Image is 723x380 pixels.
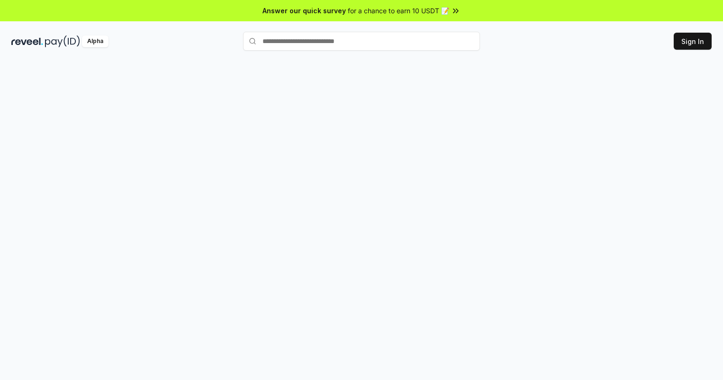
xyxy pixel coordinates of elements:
button: Sign In [674,33,712,50]
span: for a chance to earn 10 USDT 📝 [348,6,449,16]
img: pay_id [45,35,80,47]
div: Alpha [82,35,108,47]
img: reveel_dark [11,35,43,47]
span: Answer our quick survey [262,6,346,16]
